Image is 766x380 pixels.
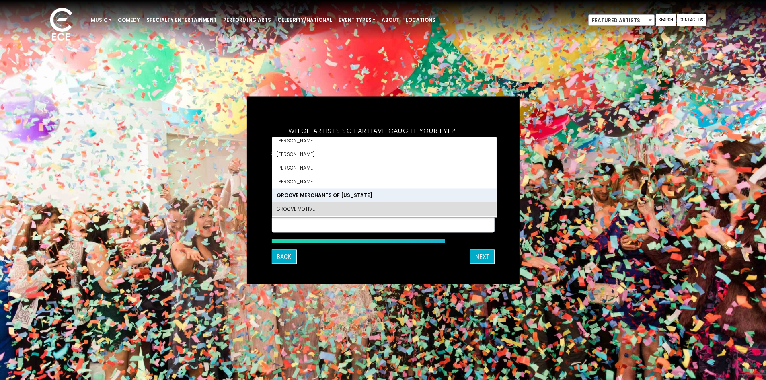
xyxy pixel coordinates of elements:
[271,116,472,145] h5: Which artists so far have caught your eye?
[335,13,378,27] a: Event Types
[115,13,143,27] a: Comedy
[272,188,496,202] li: Groove Merchants of [US_STATE]
[656,14,676,26] a: Search
[588,14,655,26] span: Featured Artists
[274,13,335,27] a: Celebrity/National
[677,14,706,26] a: Contact Us
[272,202,496,216] li: GROOVE MOTIVE
[272,175,496,188] li: [PERSON_NAME]
[378,13,403,27] a: About
[277,222,489,230] textarea: Search
[272,134,496,147] li: [PERSON_NAME]
[272,147,496,161] li: [PERSON_NAME]
[41,6,81,45] img: ece_new_logo_whitev2-1.png
[88,13,115,27] a: Music
[272,161,496,175] li: [PERSON_NAME]
[589,15,654,26] span: Featured Artists
[403,13,439,27] a: Locations
[272,216,496,229] li: Groove Nation
[220,13,274,27] a: Performing Arts
[271,249,296,264] button: Back
[143,13,220,27] a: Specialty Entertainment
[470,249,495,264] button: Next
